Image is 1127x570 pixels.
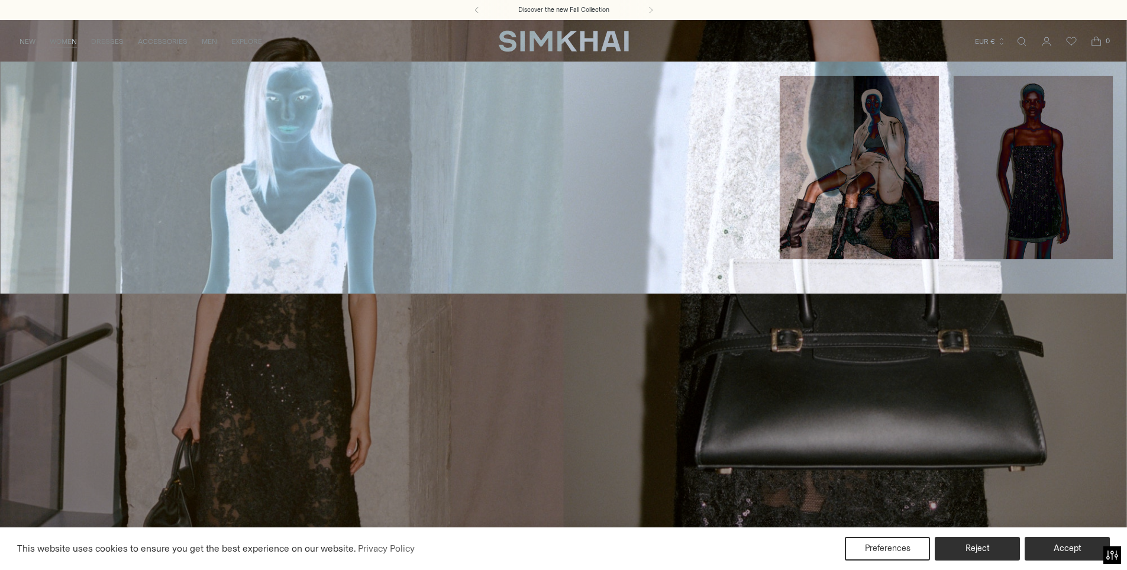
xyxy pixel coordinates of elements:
[1060,30,1083,53] a: Wishlist
[499,30,629,53] a: SIMKHAI
[138,28,188,54] a: ACCESSORIES
[20,28,35,54] a: NEW
[1025,537,1110,561] button: Accept
[935,537,1020,561] button: Reject
[356,540,416,558] a: Privacy Policy (opens in a new tab)
[518,5,609,15] a: Discover the new Fall Collection
[50,28,77,54] a: WOMEN
[1035,30,1058,53] a: Go to the account page
[202,28,217,54] a: MEN
[1102,36,1113,46] span: 0
[845,537,930,561] button: Preferences
[1010,30,1034,53] a: Open search modal
[1084,30,1108,53] a: Open cart modal
[91,28,124,54] a: DRESSES
[231,28,262,54] a: EXPLORE
[975,28,1006,54] button: EUR €
[17,543,356,554] span: This website uses cookies to ensure you get the best experience on our website.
